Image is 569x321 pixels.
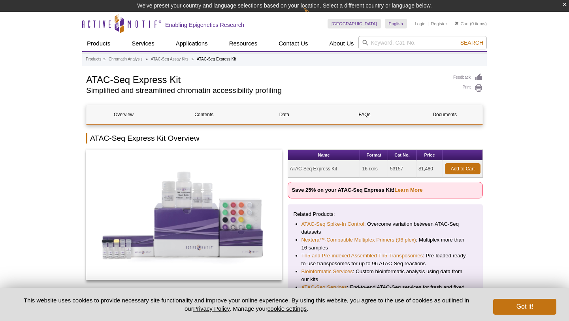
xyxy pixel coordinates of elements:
[224,36,262,51] a: Resources
[247,105,321,124] a: Data
[301,283,469,299] li: : End-to-end ATAC-Seq services for fresh and fixed samples
[301,252,469,268] li: : Pre-loaded ready-to-use transposomes for up to 96 ATAC-Seq reactions
[415,21,426,26] a: Login
[453,73,483,82] a: Feedback
[192,57,194,61] li: »
[455,19,487,28] li: (0 items)
[268,305,307,312] button: cookie settings
[394,187,422,193] a: Learn More
[388,160,416,177] td: 53157
[328,105,402,124] a: FAQs
[274,36,313,51] a: Contact Us
[82,36,115,51] a: Products
[127,36,159,51] a: Services
[301,268,469,283] li: : Custom bioinformatic analysis using data from our kits
[165,21,244,28] h2: Enabling Epigenetics Research
[455,21,469,26] a: Cart
[445,163,480,174] a: Add to Cart
[13,296,480,313] p: This website uses cookies to provide necessary site functionality and improve your online experie...
[288,160,360,177] td: ATAC-Seq Express Kit
[145,57,148,61] li: »
[416,150,443,160] th: Price
[301,283,347,291] a: ATAC-Seq Services
[385,19,407,28] a: English
[103,57,106,61] li: »
[167,105,241,124] a: Contents
[193,305,230,312] a: Privacy Policy
[294,210,477,218] p: Related Products:
[197,57,236,61] li: ATAC-Seq Express Kit
[303,6,324,25] img: Change Here
[86,133,483,144] h2: ATAC-Seq Express Kit Overview
[360,150,388,160] th: Format
[453,84,483,93] a: Print
[493,299,556,315] button: Got it!
[171,36,213,51] a: Applications
[360,160,388,177] td: 16 rxns
[388,150,416,160] th: Cat No.
[292,187,423,193] strong: Save 25% on your ATAC-Seq Express Kit!
[458,39,486,46] button: Search
[460,40,483,46] span: Search
[109,56,143,63] a: Chromatin Analysis
[408,105,482,124] a: Documents
[301,236,469,252] li: : Multiplex more than 16 samples
[358,36,487,49] input: Keyword, Cat. No.
[416,160,443,177] td: $1,480
[86,87,445,94] h2: Simplified and streamlined chromatin accessibility profiling
[86,149,282,280] img: ATAC-Seq Express Kit
[151,56,188,63] a: ATAC-Seq Assay Kits
[455,21,458,25] img: Your Cart
[301,220,469,236] li: : Overcome variation between ATAC-Seq datasets
[301,252,423,260] a: Tn5 and Pre-indexed Assembled Tn5 Transposomes
[288,150,360,160] th: Name
[86,73,445,85] h1: ATAC-Seq Express Kit
[301,236,416,244] a: Nextera™-Compatible Multiplex Primers (96 plex)
[328,19,381,28] a: [GEOGRAPHIC_DATA]
[325,36,359,51] a: About Us
[87,105,161,124] a: Overview
[86,56,101,63] a: Products
[301,220,364,228] a: ATAC-Seq Spike-In Control
[431,21,447,26] a: Register
[428,19,429,28] li: |
[301,268,353,276] a: Bioinformatic Services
